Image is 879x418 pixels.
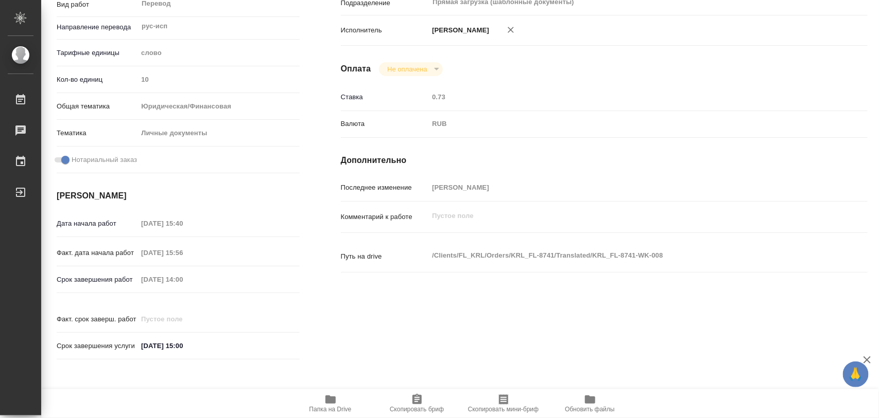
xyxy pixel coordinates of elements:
p: Валюта [341,119,429,129]
button: Скопировать бриф [374,389,460,418]
h4: Оплата [341,63,371,75]
p: Тарифные единицы [57,48,137,58]
span: Папка на Drive [309,406,352,413]
button: Обновить файлы [547,389,633,418]
p: Комментарий к работе [341,212,429,222]
button: Скопировать мини-бриф [460,389,547,418]
p: Общая тематика [57,101,137,112]
p: Тематика [57,128,137,138]
textarea: /Clients/FL_KRL/Orders/KRL_FL-8741/Translated/KRL_FL-8741-WK-008 [428,247,823,264]
span: Скопировать бриф [390,406,444,413]
input: Пустое поле [137,72,299,87]
div: Юридическая/Финансовая [137,98,299,115]
p: Факт. дата начала работ [57,248,137,258]
p: Срок завершения работ [57,275,137,285]
span: Обновить файлы [565,406,615,413]
span: Скопировать мини-бриф [468,406,539,413]
p: Направление перевода [57,22,137,32]
input: Пустое поле [137,216,228,231]
button: Не оплачена [384,65,430,74]
button: 🙏 [843,361,869,387]
p: Факт. срок заверш. работ [57,314,137,324]
button: Папка на Drive [287,389,374,418]
p: Путь на drive [341,251,429,262]
input: Пустое поле [137,245,228,260]
p: Кол-во единиц [57,75,137,85]
div: слово [137,44,299,62]
div: RUB [428,115,823,133]
span: 🙏 [847,364,865,385]
p: Дата начала работ [57,219,137,229]
input: ✎ Введи что-нибудь [137,338,228,353]
p: Срок завершения услуги [57,341,137,351]
h4: [PERSON_NAME] [57,190,300,202]
input: Пустое поле [137,312,228,326]
p: [PERSON_NAME] [428,25,489,35]
div: Личные документы [137,124,299,142]
div: Не оплачена [379,62,442,76]
p: Исполнитель [341,25,429,35]
input: Пустое поле [428,180,823,195]
input: Пустое поле [137,272,228,287]
p: Последнее изменение [341,183,429,193]
button: Удалить исполнителя [499,19,522,41]
span: Нотариальный заказ [72,155,137,165]
input: Пустое поле [428,89,823,104]
h4: Дополнительно [341,154,868,167]
p: Ставка [341,92,429,102]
